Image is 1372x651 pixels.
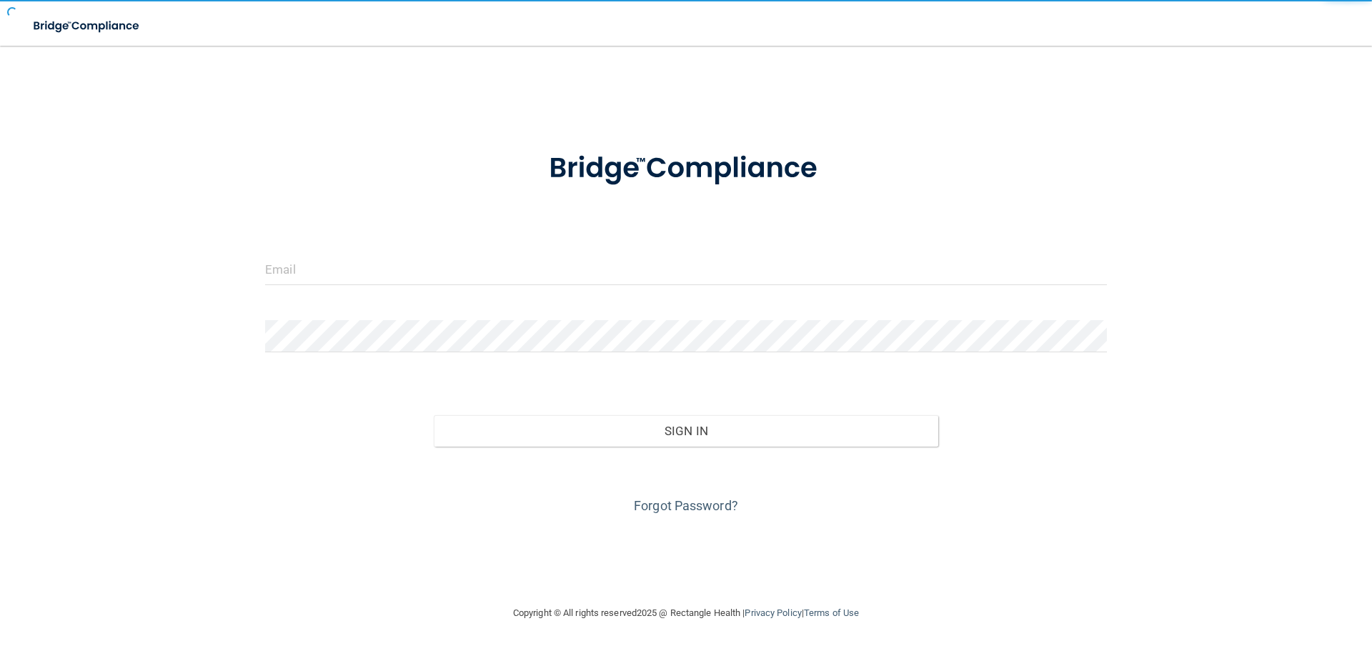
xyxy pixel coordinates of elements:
input: Email [265,253,1107,285]
a: Terms of Use [804,607,859,618]
a: Forgot Password? [634,498,738,513]
a: Privacy Policy [745,607,801,618]
img: bridge_compliance_login_screen.278c3ca4.svg [21,11,153,41]
button: Sign In [434,415,939,447]
div: Copyright © All rights reserved 2025 @ Rectangle Health | | [425,590,947,636]
img: bridge_compliance_login_screen.278c3ca4.svg [520,131,852,206]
